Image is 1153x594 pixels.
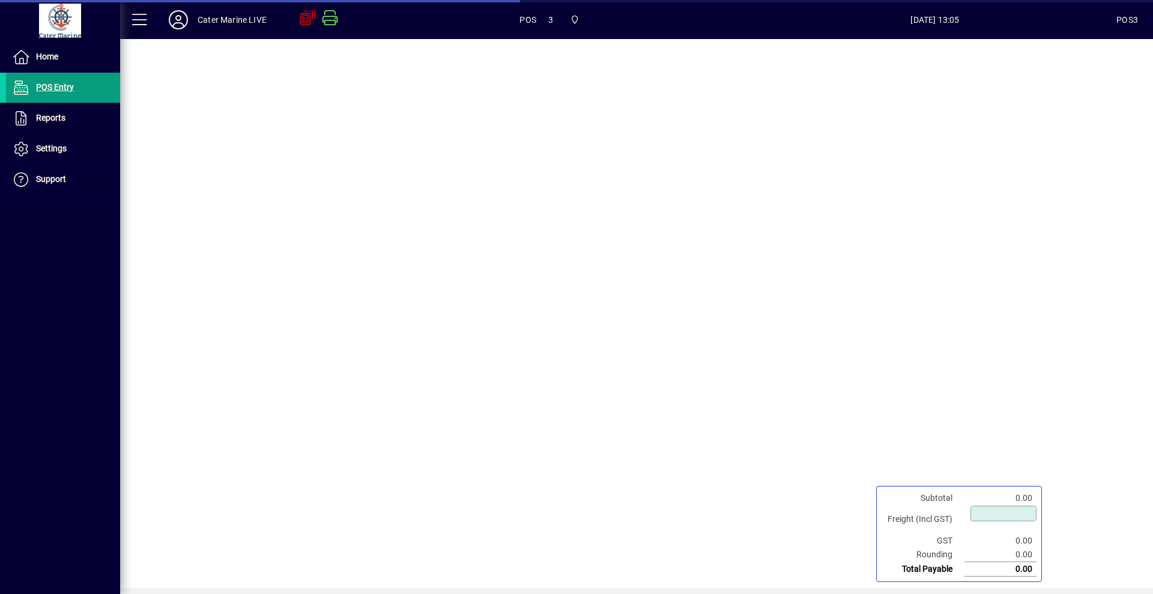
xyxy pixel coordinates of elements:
span: POS Entry [36,82,74,92]
span: Settings [36,144,67,153]
span: [DATE] 13:05 [753,10,1116,29]
td: Total Payable [882,562,964,577]
a: Settings [6,134,120,164]
td: 0.00 [964,562,1036,577]
a: Reports [6,103,120,133]
td: Freight (Incl GST) [882,505,964,534]
span: Support [36,174,66,184]
span: Home [36,52,58,61]
span: POS [519,10,536,29]
a: Home [6,42,120,72]
button: Profile [159,9,198,31]
td: Rounding [882,548,964,562]
span: 3 [548,10,553,29]
td: GST [882,534,964,548]
td: 0.00 [964,548,1036,562]
td: 0.00 [964,491,1036,505]
div: Cater Marine LIVE [198,10,267,29]
td: Subtotal [882,491,964,505]
span: Reports [36,113,65,123]
td: 0.00 [964,534,1036,548]
div: POS3 [1116,10,1138,29]
a: Support [6,165,120,195]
